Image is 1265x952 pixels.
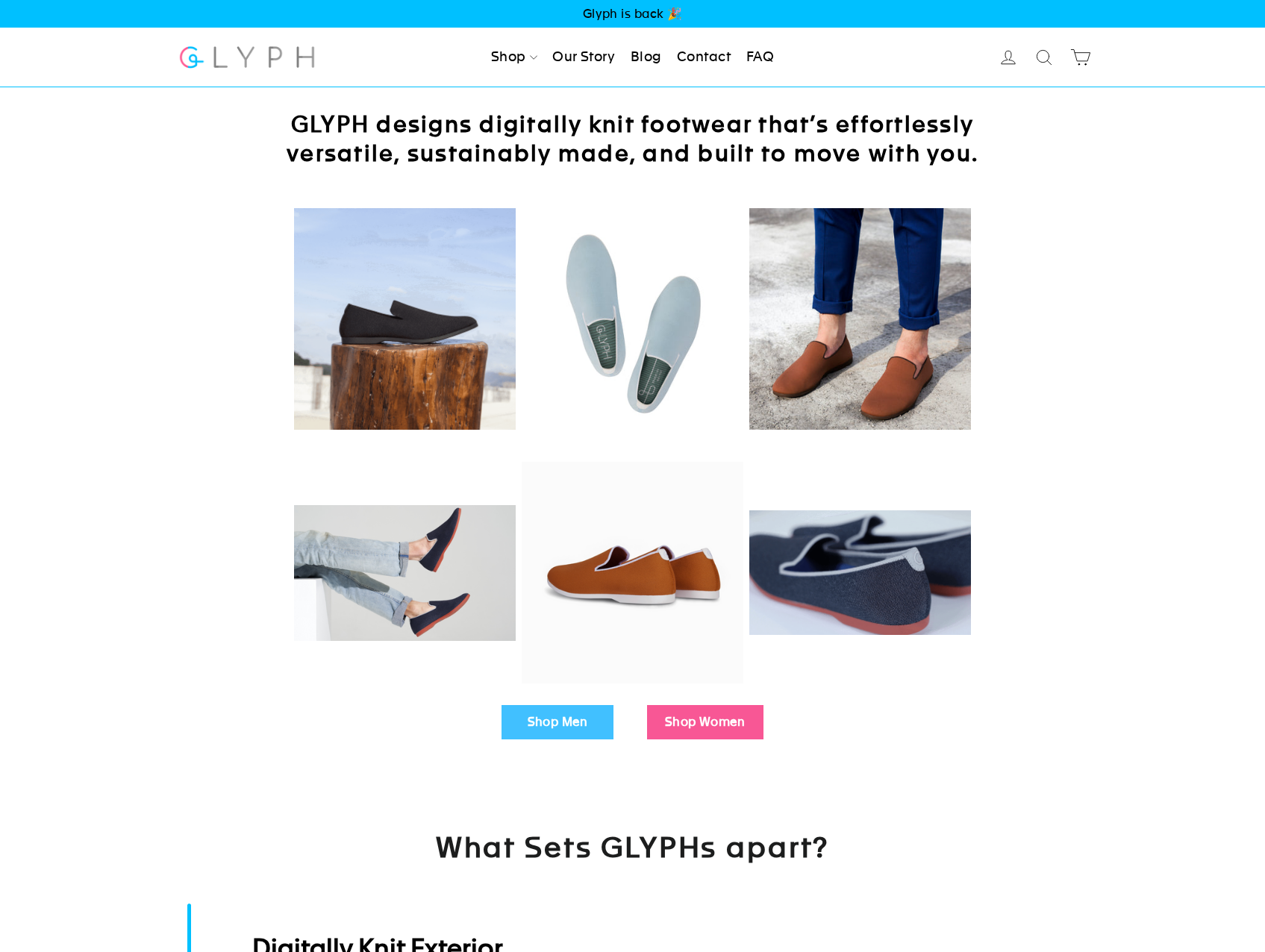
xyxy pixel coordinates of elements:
ul: Primary [485,41,780,74]
a: Blog [625,41,668,74]
h2: GLYPH designs digitally knit footwear that’s effortlessly versatile, sustainably made, and built ... [260,110,1006,168]
img: Glyph [178,37,317,77]
a: Contact [671,41,737,74]
a: Shop [485,41,543,74]
h2: What Sets GLYPHs apart? [260,829,1006,903]
a: Our Story [546,41,621,74]
a: Shop Women [647,705,763,739]
a: FAQ [740,41,780,74]
a: Shop Men [502,705,613,739]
